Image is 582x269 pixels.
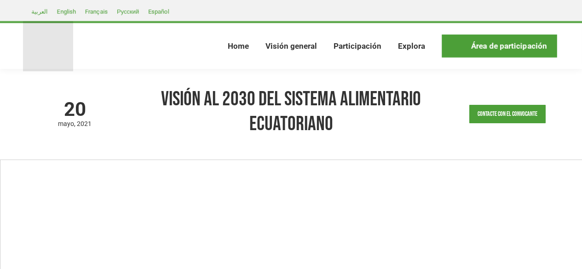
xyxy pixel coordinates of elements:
span: Participación [334,41,381,51]
span: 20 [23,100,127,119]
span: mayo [58,120,77,127]
span: Explora [398,41,425,51]
span: English [57,8,76,15]
img: Food Systems Summit Dialogues [23,21,73,71]
a: Русский [112,6,144,17]
a: Français [81,6,112,17]
a: العربية [27,6,52,17]
span: العربية [31,8,48,15]
h1: Visión al 2030 del Sistema Alimentario Ecuatoriano [136,87,446,137]
a: Contacte con el convocante [469,105,546,123]
a: Español [144,6,173,17]
span: Área de participación [471,41,547,51]
a: English [52,6,81,17]
span: Español [148,8,169,15]
span: Русский [117,8,139,15]
span: Visión general [265,41,317,51]
span: Home [228,41,249,51]
span: 2021 [77,120,92,127]
span: Français [85,8,108,15]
